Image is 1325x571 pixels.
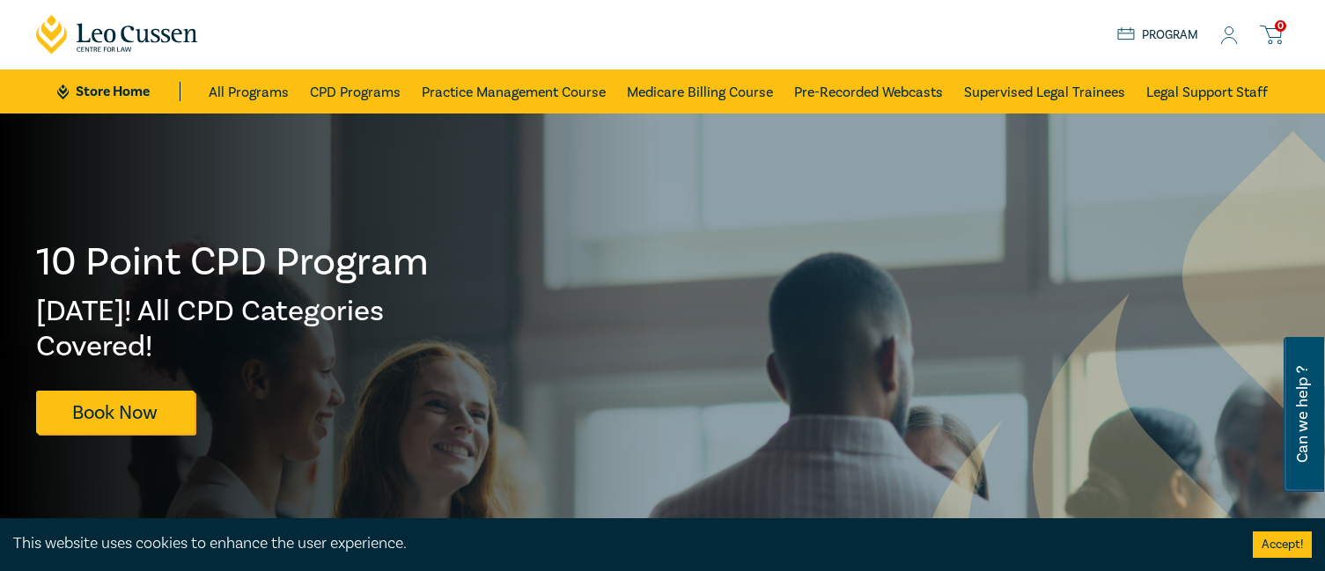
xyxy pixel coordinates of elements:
a: Pre-Recorded Webcasts [794,70,943,113]
a: CPD Programs [310,70,401,113]
span: Can we help ? [1294,348,1311,481]
a: Practice Management Course [422,70,606,113]
button: Accept cookies [1253,531,1312,558]
h1: 10 Point CPD Program [36,239,431,285]
a: Legal Support Staff [1146,70,1268,113]
span: 0 [1275,20,1286,32]
a: Medicare Billing Course [627,70,773,113]
a: All Programs [209,70,289,113]
a: Supervised Legal Trainees [964,70,1125,113]
a: Program [1117,26,1199,45]
div: This website uses cookies to enhance the user experience. [13,532,1226,555]
a: Store Home [57,82,180,101]
a: Book Now [36,391,195,434]
h2: [DATE]! All CPD Categories Covered! [36,294,431,364]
